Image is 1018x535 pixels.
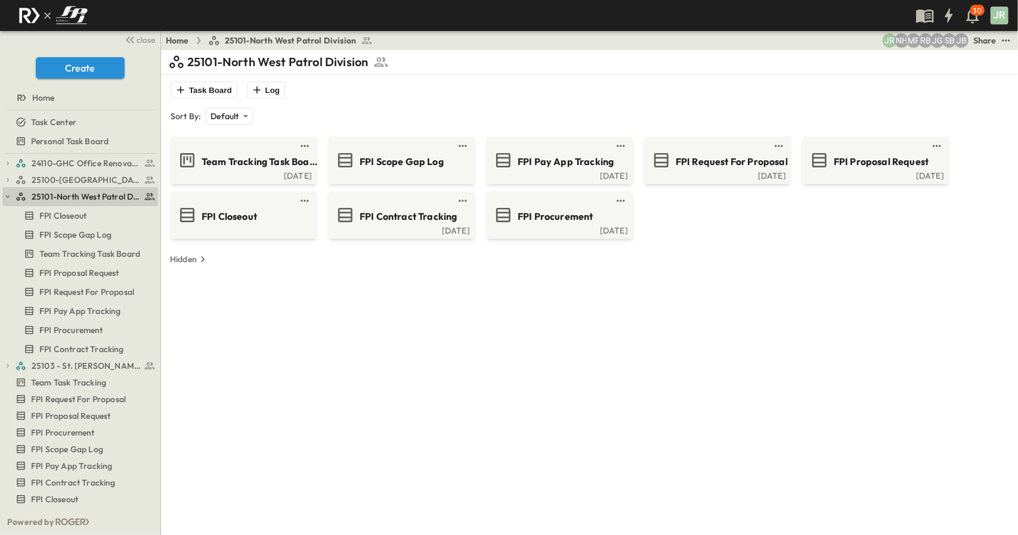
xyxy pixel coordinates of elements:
div: Sterling Barnett (sterling@fpibuilders.com) [942,33,957,48]
div: FPI Request For Proposaltest [2,390,158,409]
span: FPI Scope Gap Log [360,155,444,169]
div: Team Tracking Task Boardtest [2,244,158,263]
button: Log [247,82,285,98]
div: FPI Scope Gap Logtest [2,225,158,244]
button: close [120,31,158,48]
nav: breadcrumbs [166,35,380,46]
div: FPI Procurementtest [2,321,158,340]
p: Default [211,110,239,122]
img: c8d7d1ed905e502e8f77bf7063faec64e13b34fdb1f2bdd94b0e311fc34f8000.png [14,3,92,28]
a: FPI Request For Proposal [2,391,156,408]
a: FPI Contract Tracking [331,206,470,225]
span: FPI Closeout [39,210,86,222]
a: Team Tracking Task Board [173,151,312,170]
div: FPI Pay App Trackingtest [2,301,158,321]
div: [DATE] [489,170,628,179]
div: Jayden Ramirez (jramirez@fpibuilders.com) [883,33,897,48]
a: Home [2,89,156,106]
span: FPI Proposal Request [834,155,929,169]
a: FPI Pay App Tracking [2,303,156,319]
span: Team Tracking Task Board [202,155,318,169]
a: FPI Scope Gap Log [2,441,156,458]
a: 25100-Vanguard Prep School [16,172,156,188]
button: Hidden [165,251,213,267]
a: 25101-North West Patrol Division [208,35,373,46]
a: [DATE] [805,170,944,179]
div: FPI Contract Trackingtest [2,340,158,359]
span: FPI Request For Proposal [39,286,134,298]
a: FPI Closeout [173,206,312,225]
span: FPI Closeout [31,493,78,505]
span: 25100-Vanguard Prep School [32,174,141,186]
span: Team Tracking Task Board [39,248,140,260]
div: FPI Closeouttest [2,490,158,509]
span: Home [32,92,55,104]
a: FPI Procurement [2,322,156,338]
a: Team Tracking Task Board [2,245,156,262]
div: Personal Task Boardtest [2,132,158,151]
a: FPI Contract Tracking [2,341,156,357]
span: Task Center [31,116,76,128]
span: 25103 - St. [PERSON_NAME] Phase 2 [32,360,141,372]
div: 24110-GHC Office Renovationstest [2,154,158,173]
span: FPI Request For Proposal [31,393,126,405]
div: FPI Proposal Requesttest [2,406,158,425]
button: test [930,139,944,153]
a: FPI Procurement [489,206,628,225]
button: test [298,139,312,153]
div: Jeremiah Bailey (jbailey@fpibuilders.com) [954,33,969,48]
a: FPI Pay App Tracking [2,458,156,474]
p: 25101-North West Patrol Division [187,54,368,70]
button: Task Board [171,82,237,98]
div: Nila Hutcheson (nhutcheson@fpibuilders.com) [895,33,909,48]
span: 25101-North West Patrol Division [225,35,356,46]
div: Josh Gille (jgille@fpibuilders.com) [930,33,945,48]
a: FPI Request For Proposal [647,151,786,170]
button: test [614,194,628,208]
a: Task Center [2,114,156,130]
div: FPI Closeouttest [2,206,158,225]
a: FPI Closeout [2,207,156,224]
span: close [137,34,156,46]
a: Team Task Tracking [2,374,156,391]
div: 25101-North West Patrol Divisiontest [2,187,158,206]
a: FPI Contract Tracking [2,474,156,491]
div: 25100-Vanguard Prep Schooltest [2,170,158,189]
span: FPI Pay App Tracking [39,305,120,317]
button: test [298,194,312,208]
div: FPI Scope Gap Logtest [2,440,158,459]
span: FPI Scope Gap Log [31,443,103,455]
a: FPI Scope Gap Log [331,151,470,170]
a: FPI Procurement [2,424,156,441]
span: FPI Pay App Tracking [518,155,614,169]
p: 30 [973,6,982,15]
div: Team Task Trackingtest [2,373,158,392]
span: FPI Scope Gap Log [39,229,112,241]
span: FPI Contract Tracking [31,477,116,489]
button: test [456,194,470,208]
div: FPI Proposal Requesttest [2,263,158,282]
span: FPI Proposal Request [39,267,119,279]
button: test [614,139,628,153]
span: FPI Contract Tracking [360,210,457,223]
button: test [772,139,786,153]
span: FPI Procurement [31,427,95,438]
span: 24110-GHC Office Renovations [32,157,141,169]
div: [DATE] [331,225,470,234]
a: FPI Proposal Request [805,151,944,170]
a: FPI Request For Proposal [2,284,156,300]
a: [DATE] [647,170,786,179]
a: Personal Task Board [2,133,156,150]
a: FPI Closeout [2,491,156,508]
a: FPI Proposal Request [2,265,156,281]
div: Share [973,35,997,46]
div: FPI Request For Proposaltest [2,282,158,301]
span: FPI Procurement [39,324,103,336]
span: FPI Proposal Request [31,410,110,422]
p: Hidden [170,253,197,265]
span: Personal Task Board [31,135,109,147]
div: [DATE] [489,225,628,234]
div: FPI Contract Trackingtest [2,473,158,492]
